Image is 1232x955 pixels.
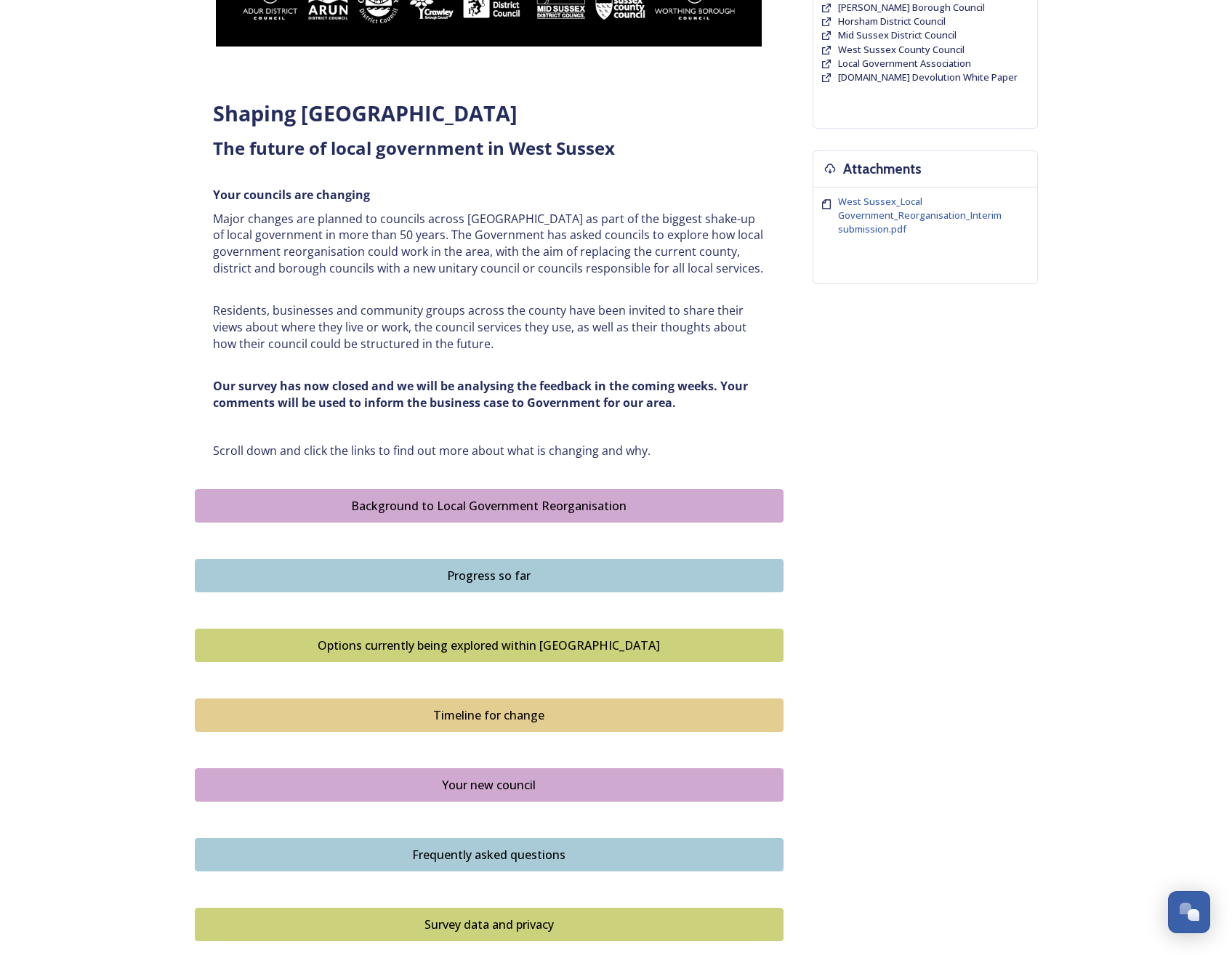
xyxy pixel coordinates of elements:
[843,158,922,180] h3: Attachments
[203,916,776,933] div: Survey data and privacy
[195,768,784,802] button: Your new council
[195,629,784,662] button: Options currently being explored within West Sussex
[195,559,784,592] button: Progress so far
[838,43,965,57] a: West Sussex County Council
[213,136,615,160] strong: The future of local government in West Sussex
[213,302,765,352] p: Residents, businesses and community groups across the county have been invited to share their vie...
[838,28,957,42] a: Mid Sussex District Council
[203,776,776,794] div: Your new council
[838,15,946,28] span: Horsham District Council
[213,211,765,277] p: Major changes are planned to councils across [GEOGRAPHIC_DATA] as part of the biggest shake-up of...
[838,57,971,70] span: Local Government Association
[213,443,765,459] p: Scroll down and click the links to find out more about what is changing and why.
[203,706,776,724] div: Timeline for change
[213,99,518,127] strong: Shaping [GEOGRAPHIC_DATA]
[838,15,946,28] a: Horsham District Council
[195,698,784,732] button: Timeline for change
[838,43,965,56] span: West Sussex County Council
[203,497,776,515] div: Background to Local Government Reorganisation
[213,378,751,411] strong: Our survey has now closed and we will be analysing the feedback in the coming weeks. Your comment...
[838,70,1018,84] a: [DOMAIN_NAME] Devolution White Paper
[838,1,985,15] a: [PERSON_NAME] Borough Council
[195,489,784,523] button: Background to Local Government Reorganisation
[213,187,370,203] strong: Your councils are changing
[1168,891,1210,933] button: Open Chat
[195,908,784,941] button: Survey data and privacy
[838,57,971,70] a: Local Government Association
[203,637,776,654] div: Options currently being explored within [GEOGRAPHIC_DATA]
[195,838,784,871] button: Frequently asked questions
[203,567,776,584] div: Progress so far
[838,195,1002,235] span: West Sussex_Local Government_Reorganisation_Interim submission.pdf
[203,846,776,863] div: Frequently asked questions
